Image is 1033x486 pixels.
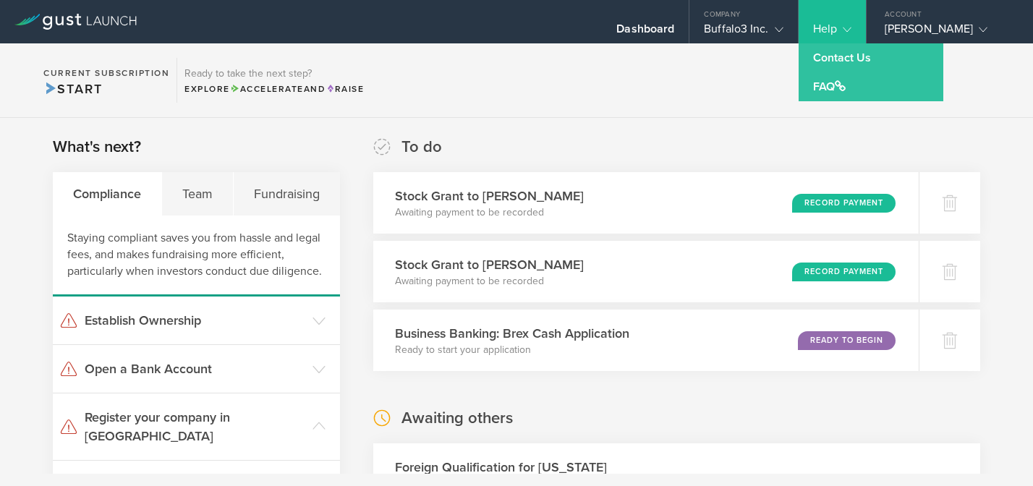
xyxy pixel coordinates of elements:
span: Accelerate [230,84,304,94]
span: and [230,84,326,94]
div: Compliance [53,172,162,216]
div: Record Payment [792,194,896,213]
h3: Open a Bank Account [85,359,305,378]
div: Business Banking: Brex Cash ApplicationReady to start your applicationReady to Begin [373,310,919,371]
div: Ready to take the next step?ExploreAccelerateandRaise [177,58,371,103]
h3: Register your company in [GEOGRAPHIC_DATA] [85,408,305,445]
p: Awaiting payment to be recorded [395,274,584,289]
div: Stock Grant to [PERSON_NAME]Awaiting payment to be recordedRecord Payment [373,172,919,234]
div: Explore [184,82,364,95]
h2: To do [401,137,442,158]
div: Dashboard [616,22,674,43]
div: Help [813,22,851,43]
h3: Foreign Qualification for [US_STATE] [395,458,607,477]
div: Record Payment [792,263,896,281]
h2: Awaiting others [401,408,513,429]
div: Buffalo3 Inc. [704,22,783,43]
div: Team [162,172,234,216]
div: Staying compliant saves you from hassle and legal fees, and makes fundraising more efficient, par... [53,216,340,297]
h3: Ready to take the next step? [184,69,364,79]
p: Ready to start your application [395,343,629,357]
span: Start [43,81,102,97]
span: Raise [326,84,364,94]
h3: Business Banking: Brex Cash Application [395,324,629,343]
h3: Establish Ownership [85,311,305,330]
div: [PERSON_NAME] [885,22,1008,43]
h2: What's next? [53,137,141,158]
div: Ready to Begin [798,331,896,350]
p: Awaiting payment to be recorded [395,205,584,220]
h3: Stock Grant to [PERSON_NAME] [395,187,584,205]
div: Stock Grant to [PERSON_NAME]Awaiting payment to be recordedRecord Payment [373,241,919,302]
h3: Stock Grant to [PERSON_NAME] [395,255,584,274]
h2: Current Subscription [43,69,169,77]
div: Fundraising [234,172,340,216]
